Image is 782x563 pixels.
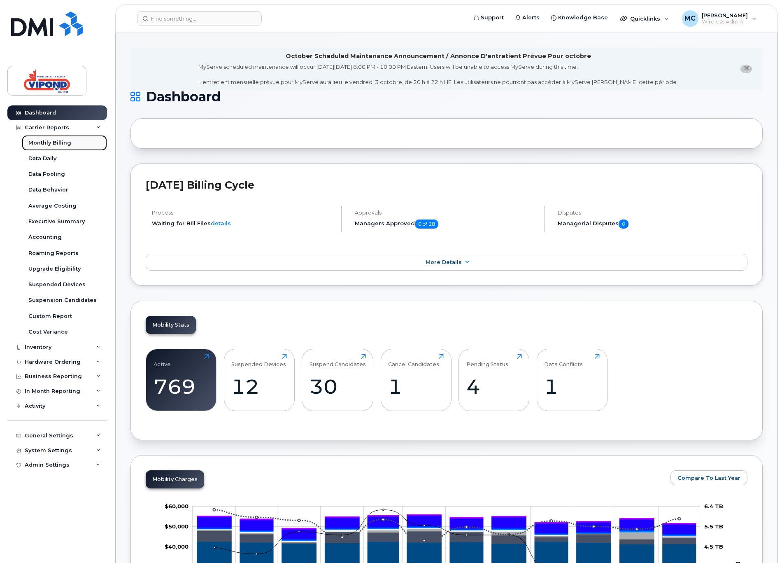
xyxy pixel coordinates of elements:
[231,354,287,406] a: Suspended Devices12
[388,354,444,406] a: Cancel Candidates1
[146,179,747,191] h2: [DATE] Billing Cycle
[154,374,209,399] div: 769
[704,523,723,530] tspan: 5.5 TB
[355,220,537,229] h5: Managers Approved
[286,52,591,61] div: October Scheduled Maintenance Announcement / Annonce D'entretient Prévue Pour octobre
[544,354,600,406] a: Data Conflicts1
[558,210,747,216] h4: Disputes
[415,220,438,229] span: 0 of 28
[231,374,287,399] div: 12
[310,354,366,406] a: Suspend Candidates30
[426,259,462,265] span: More Details
[544,374,600,399] div: 1
[152,220,334,227] li: Waiting for Bill Files
[388,354,439,367] div: Cancel Candidates
[154,354,171,367] div: Active
[466,354,508,367] div: Pending Status
[619,220,628,229] span: 0
[197,516,696,538] g: HST
[165,502,189,509] g: $0
[310,374,366,399] div: 30
[146,91,221,103] span: Dashboard
[704,502,723,509] tspan: 6.4 TB
[677,474,740,482] span: Compare To Last Year
[704,543,723,550] tspan: 4.5 TB
[388,374,444,399] div: 1
[670,470,747,485] button: Compare To Last Year
[165,543,189,550] g: $0
[558,220,747,229] h5: Managerial Disputes
[211,220,231,227] a: details
[740,65,752,73] button: close notification
[165,523,189,530] tspan: $50,000
[197,531,696,544] g: Roaming
[544,354,583,367] div: Data Conflicts
[165,502,189,509] tspan: $60,000
[310,354,366,367] div: Suspend Candidates
[466,374,522,399] div: 4
[165,543,189,550] tspan: $40,000
[154,354,209,406] a: Active769
[231,354,286,367] div: Suspended Devices
[152,210,334,216] h4: Process
[198,63,678,86] div: MyServe scheduled maintenance will occur [DATE][DATE] 8:00 PM - 10:00 PM Eastern. Users will be u...
[355,210,537,216] h4: Approvals
[466,354,522,406] a: Pending Status4
[165,523,189,530] g: $0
